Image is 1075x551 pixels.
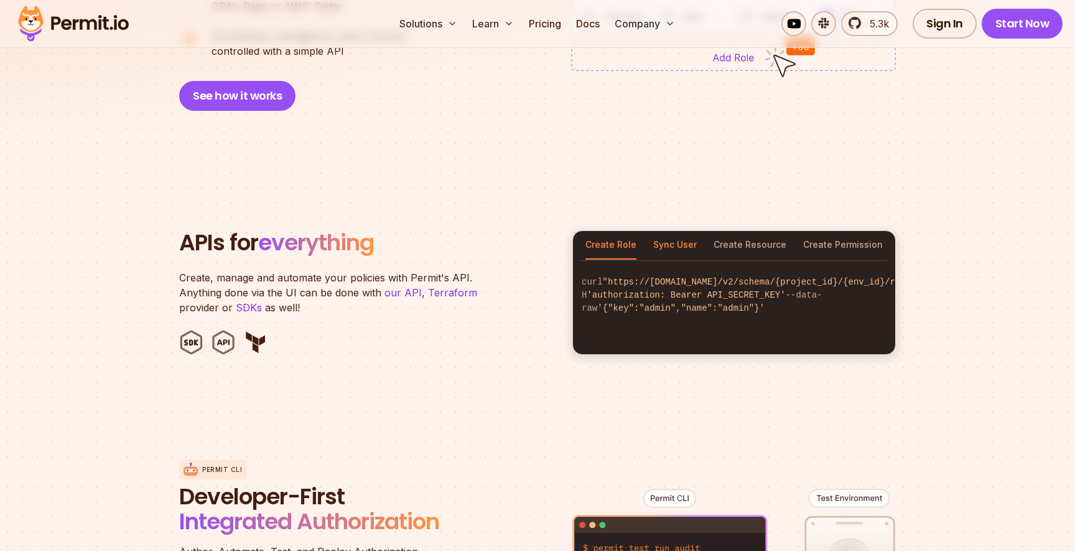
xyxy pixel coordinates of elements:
a: Sign In [913,9,977,39]
a: Start Now [982,9,1063,39]
span: Integrated Authorization [179,506,439,537]
button: Create Resource [714,231,786,260]
a: 5.3k [841,11,898,36]
button: Create Role [585,231,636,260]
a: Docs [571,11,605,36]
span: 5.3k [862,16,889,31]
a: SDKs [236,301,262,314]
code: curl -H --data-raw [573,266,895,325]
a: Pricing [524,11,566,36]
button: Create Permission [803,231,883,260]
span: 'authorization: Bearer API_SECRET_KEY' [587,290,785,300]
h2: APIs for [179,230,557,255]
p: Permit CLI [202,465,242,474]
button: Company [610,11,680,36]
p: Create, manage and automate your policies with Permit's API. Anything done via the UI can be done... [179,270,490,315]
span: '{"key":"admin","name":"admin"}' [597,303,765,313]
img: Permit logo [12,2,134,45]
button: See how it works [179,81,296,111]
a: Terraform [428,286,477,299]
button: Solutions [394,11,462,36]
button: Learn [467,11,519,36]
span: "https://[DOMAIN_NAME]/v2/schema/{project_id}/{env_id}/roles" [603,277,921,287]
span: Developer-First [179,484,478,509]
a: our API [384,286,422,299]
button: Sync User [653,231,697,260]
span: everything [258,227,374,258]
